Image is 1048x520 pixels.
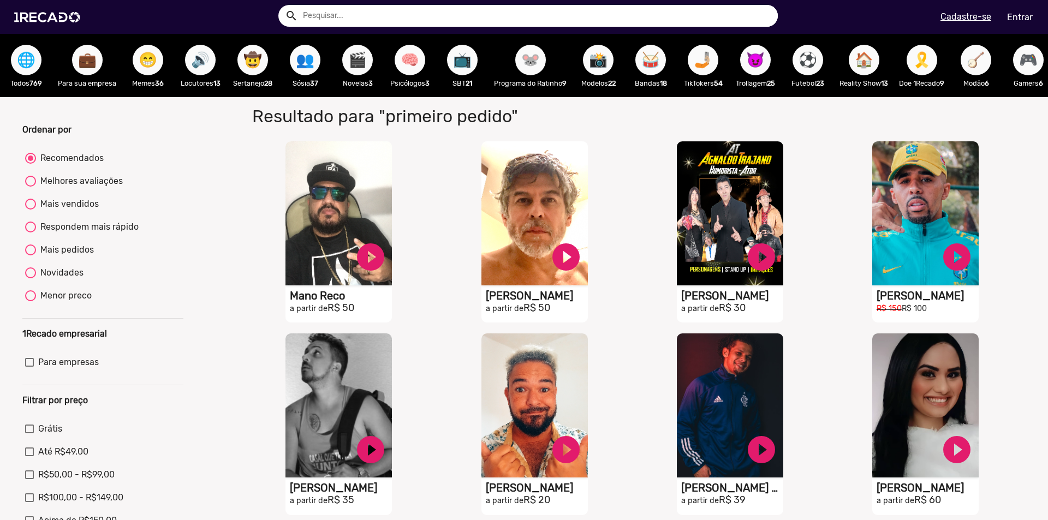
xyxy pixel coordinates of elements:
small: a partir de [486,304,523,313]
a: play_circle_filled [550,241,582,273]
span: R$100,00 - R$149,00 [38,491,123,504]
p: Sertanejo [232,78,273,88]
button: 🥁 [635,45,666,75]
span: Até R$49,00 [38,445,88,458]
b: 9 [562,79,567,87]
p: Trollagem [735,78,776,88]
span: 👥 [296,45,314,75]
video: S1RECADO vídeos dedicados para fãs e empresas [872,333,979,477]
p: Modelos [577,78,619,88]
p: Memes [127,78,169,88]
b: 13 [881,79,888,87]
button: 🌐 [11,45,41,75]
video: S1RECADO vídeos dedicados para fãs e empresas [481,141,588,285]
p: Sósia [284,78,326,88]
div: Mais vendidos [36,198,99,211]
div: Mais pedidos [36,243,94,256]
small: a partir de [486,496,523,505]
span: 🤳🏼 [694,45,712,75]
span: 🧠 [401,45,419,75]
button: 🤠 [237,45,268,75]
button: 🏠 [849,45,879,75]
b: 36 [155,79,164,87]
h1: Resultado para "primeiro pedido" [244,106,760,127]
span: 😈 [746,45,765,75]
video: S1RECADO vídeos dedicados para fãs e empresas [481,333,588,477]
a: play_circle_filled [745,433,778,466]
h2: R$ 50 [486,302,588,314]
b: 13 [213,79,221,87]
button: 🪕 [961,45,991,75]
span: 📸 [589,45,608,75]
button: 🧠 [395,45,425,75]
button: ⚽ [793,45,823,75]
button: 📸 [583,45,614,75]
h1: Mano Reco [290,289,392,302]
b: Filtrar por preço [22,395,88,405]
span: 🏠 [855,45,873,75]
span: 🐭 [521,45,540,75]
video: S1RECADO vídeos dedicados para fãs e empresas [677,141,783,285]
p: Novelas [337,78,378,88]
a: play_circle_filled [550,433,582,466]
a: play_circle_filled [354,433,387,466]
p: Para sua empresa [58,78,116,88]
b: 18 [660,79,667,87]
a: play_circle_filled [745,241,778,273]
small: a partir de [290,496,327,505]
b: 23 [816,79,824,87]
p: Modão [955,78,997,88]
h2: R$ 39 [681,494,783,506]
button: 😁 [133,45,163,75]
b: 37 [310,79,318,87]
a: play_circle_filled [940,433,973,466]
video: S1RECADO vídeos dedicados para fãs e empresas [285,333,392,477]
h1: [PERSON_NAME] Da Torcida [681,481,783,494]
small: R$ 100 [902,304,927,313]
button: 🎗️ [907,45,937,75]
small: R$ 150 [877,304,902,313]
span: Para empresas [38,356,99,369]
span: 🤠 [243,45,262,75]
span: 📺 [453,45,472,75]
mat-icon: Example home icon [285,9,298,22]
button: 🤳🏼 [688,45,718,75]
b: 21 [466,79,472,87]
h1: [PERSON_NAME] [290,481,392,494]
h2: R$ 50 [290,302,392,314]
button: 🔊 [185,45,216,75]
h1: [PERSON_NAME] [486,289,588,302]
p: Psicólogos [389,78,431,88]
b: 3 [425,79,430,87]
span: 🎬 [348,45,367,75]
h1: [PERSON_NAME] [877,289,979,302]
a: Entrar [1000,8,1040,27]
b: 28 [264,79,272,87]
h1: [PERSON_NAME] [877,481,979,494]
div: Recomendados [36,152,104,165]
h2: R$ 60 [877,494,979,506]
p: Todos [5,78,47,88]
button: 👥 [290,45,320,75]
span: ⚽ [799,45,817,75]
p: Futebol [787,78,829,88]
small: a partir de [681,304,719,313]
span: 🥁 [641,45,660,75]
p: Doe 1Recado [899,78,944,88]
span: 💼 [78,45,97,75]
div: Menor preco [36,289,92,302]
b: 25 [767,79,775,87]
button: 💼 [72,45,103,75]
input: Pesquisar... [295,5,778,27]
h2: R$ 35 [290,494,392,506]
video: S1RECADO vídeos dedicados para fãs e empresas [872,141,979,285]
p: Bandas [630,78,671,88]
b: 1Recado empresarial [22,328,107,339]
div: Respondem mais rápido [36,220,139,234]
b: 22 [608,79,616,87]
h2: R$ 20 [486,494,588,506]
button: 😈 [740,45,771,75]
h1: [PERSON_NAME] [486,481,588,494]
small: a partir de [877,496,914,505]
h2: R$ 30 [681,302,783,314]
